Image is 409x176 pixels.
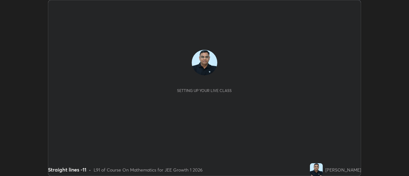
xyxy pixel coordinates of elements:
img: dac768bf8445401baa7a33347c0029c8.jpg [192,50,217,75]
div: Straight lines -11 [48,166,86,173]
div: • [89,166,91,173]
div: [PERSON_NAME] [325,166,361,173]
div: L91 of Course On Mathematics for JEE Growth 1 2026 [94,166,203,173]
div: Setting up your live class [177,88,232,93]
img: dac768bf8445401baa7a33347c0029c8.jpg [310,163,323,176]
